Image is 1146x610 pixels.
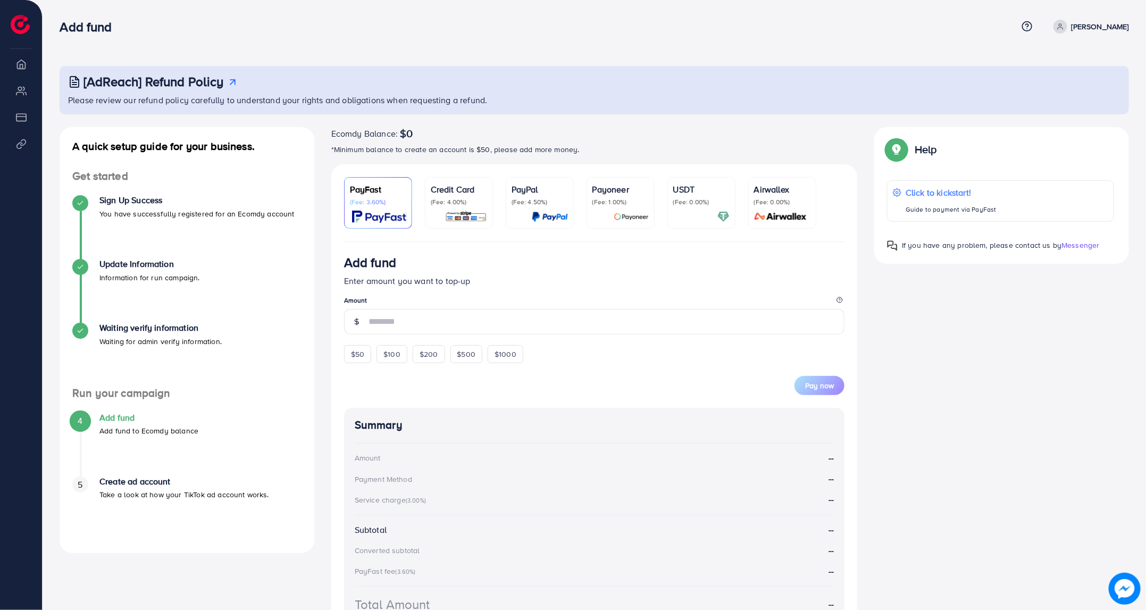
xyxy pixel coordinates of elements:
[431,198,487,206] p: (Fee: 4.00%)
[11,15,30,34] img: logo
[902,240,1061,250] span: If you have any problem, please contact us by
[829,494,834,505] strong: --
[794,376,844,395] button: Pay now
[445,211,487,223] img: card
[383,349,400,360] span: $100
[99,271,200,284] p: Information for run campaign.
[805,380,834,391] span: Pay now
[60,413,314,477] li: Add fund
[495,349,516,360] span: $1000
[751,211,810,223] img: card
[355,566,419,576] div: PayFast fee
[99,488,269,501] p: Take a look at how your TikTok ad account works.
[355,474,412,484] div: Payment Method
[355,495,429,505] div: Service charge
[355,453,381,463] div: Amount
[592,183,649,196] p: Payoneer
[60,170,314,183] h4: Get started
[829,452,834,464] strong: --
[829,473,834,485] strong: --
[673,183,730,196] p: USDT
[344,296,845,309] legend: Amount
[829,524,834,536] strong: --
[331,143,858,156] p: *Minimum balance to create an account is $50, please add more money.
[887,240,898,251] img: Popup guide
[915,143,937,156] p: Help
[592,198,649,206] p: (Fee: 1.00%)
[673,198,730,206] p: (Fee: 0.00%)
[99,259,200,269] h4: Update Information
[717,211,730,223] img: card
[614,211,649,223] img: card
[344,255,396,270] h3: Add fund
[60,259,314,323] li: Update Information
[99,424,198,437] p: Add fund to Ecomdy balance
[344,274,845,287] p: Enter amount you want to top-up
[350,198,406,206] p: (Fee: 3.60%)
[99,335,222,348] p: Waiting for admin verify information.
[78,415,82,427] span: 4
[99,477,269,487] h4: Create ad account
[532,211,568,223] img: card
[351,349,364,360] span: $50
[512,183,568,196] p: PayPal
[457,349,476,360] span: $500
[754,183,810,196] p: Airwallex
[1109,573,1141,605] img: image
[431,183,487,196] p: Credit Card
[99,195,295,205] h4: Sign Up Success
[396,567,416,576] small: (3.60%)
[906,186,996,199] p: Click to kickstart!
[829,545,834,557] strong: --
[68,94,1123,106] p: Please review our refund policy carefully to understand your rights and obligations when requesti...
[99,323,222,333] h4: Waiting verify information
[355,419,834,432] h4: Summary
[355,524,387,536] div: Subtotal
[355,545,420,556] div: Converted subtotal
[83,74,224,89] h3: [AdReach] Refund Policy
[60,19,120,35] h3: Add fund
[906,203,996,216] p: Guide to payment via PayFast
[99,413,198,423] h4: Add fund
[331,127,398,140] span: Ecomdy Balance:
[887,140,906,159] img: Popup guide
[99,207,295,220] p: You have successfully registered for an Ecomdy account
[406,496,426,505] small: (3.00%)
[60,323,314,387] li: Waiting verify information
[60,387,314,400] h4: Run your campaign
[400,127,413,140] span: $0
[1072,20,1129,33] p: [PERSON_NAME]
[512,198,568,206] p: (Fee: 4.50%)
[60,477,314,540] li: Create ad account
[350,183,406,196] p: PayFast
[60,140,314,153] h4: A quick setup guide for your business.
[420,349,438,360] span: $200
[60,195,314,259] li: Sign Up Success
[1061,240,1099,250] span: Messenger
[754,198,810,206] p: (Fee: 0.00%)
[352,211,406,223] img: card
[1049,20,1129,34] a: [PERSON_NAME]
[829,565,834,577] strong: --
[78,479,82,491] span: 5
